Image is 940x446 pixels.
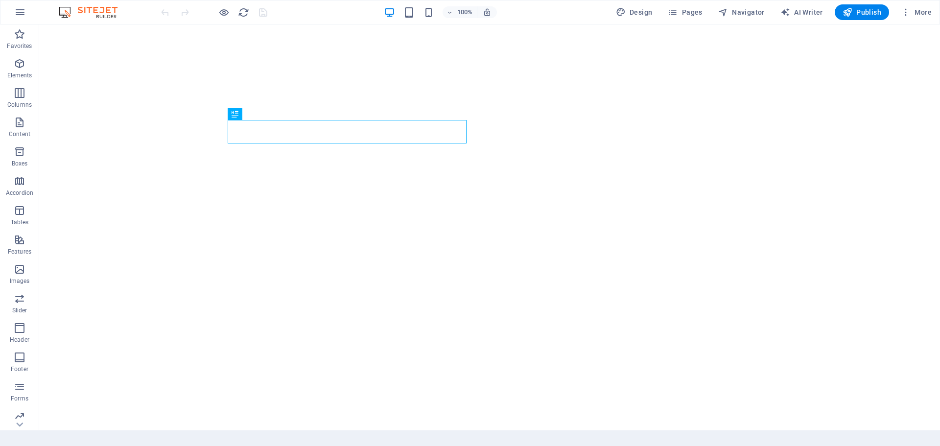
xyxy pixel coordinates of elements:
[11,365,28,373] p: Footer
[901,7,932,17] span: More
[6,189,33,197] p: Accordion
[612,4,657,20] div: Design (Ctrl+Alt+Y)
[238,7,249,18] i: Reload page
[8,248,31,256] p: Features
[9,130,30,138] p: Content
[443,6,477,18] button: 100%
[776,4,827,20] button: AI Writer
[7,101,32,109] p: Columns
[616,7,653,17] span: Design
[11,395,28,402] p: Forms
[483,8,492,17] i: On resize automatically adjust zoom level to fit chosen device.
[237,6,249,18] button: reload
[835,4,889,20] button: Publish
[718,7,765,17] span: Navigator
[12,160,28,167] p: Boxes
[218,6,230,18] button: Click here to leave preview mode and continue editing
[780,7,823,17] span: AI Writer
[664,4,706,20] button: Pages
[11,218,28,226] p: Tables
[668,7,702,17] span: Pages
[10,277,30,285] p: Images
[10,336,29,344] p: Header
[7,71,32,79] p: Elements
[897,4,936,20] button: More
[457,6,473,18] h6: 100%
[714,4,769,20] button: Navigator
[56,6,130,18] img: Editor Logo
[7,42,32,50] p: Favorites
[612,4,657,20] button: Design
[843,7,881,17] span: Publish
[12,306,27,314] p: Slider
